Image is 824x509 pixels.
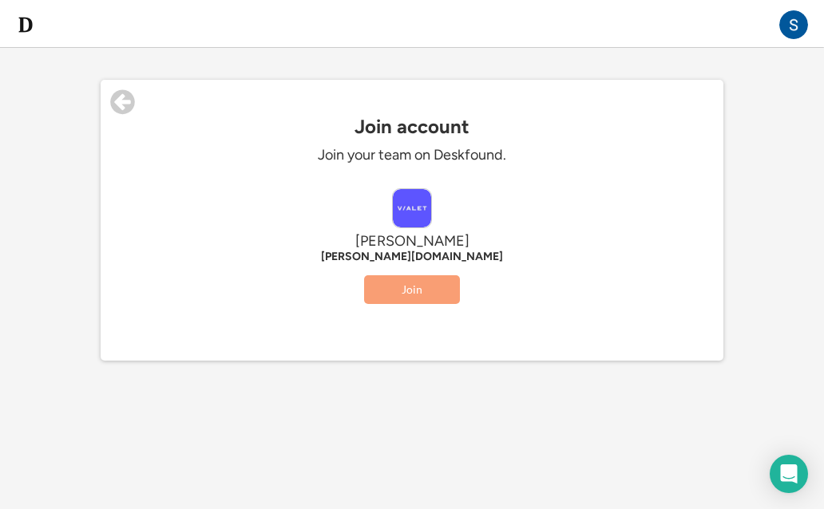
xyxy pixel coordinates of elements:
[16,15,35,34] img: d-whitebg.png
[172,146,652,164] div: Join your team on Deskfound.
[770,455,808,493] div: Open Intercom Messenger
[393,189,431,227] img: vialet.eu
[101,116,723,138] div: Join account
[172,251,652,263] div: [PERSON_NAME][DOMAIN_NAME]
[779,10,808,39] img: ACg8ocIMjTFPnvOm_foxgPVthyc2ICZDfs72jKgEneP7-9W_ibFtuw=s96-c
[364,275,460,304] button: Join
[172,232,652,251] div: [PERSON_NAME]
